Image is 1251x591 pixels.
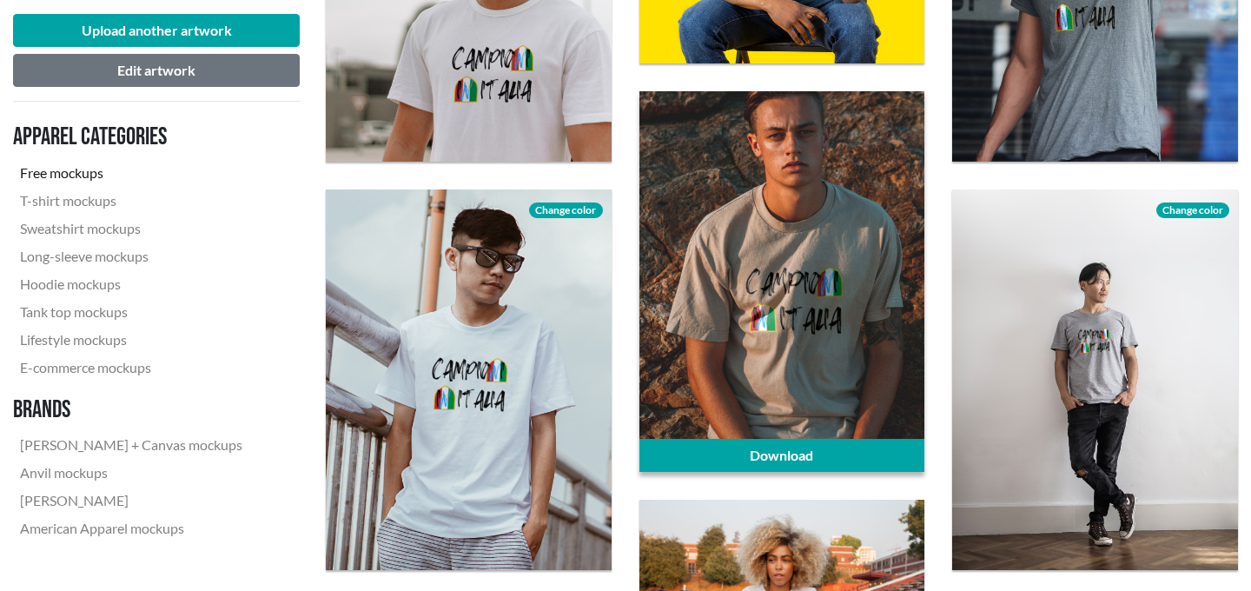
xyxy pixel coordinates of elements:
h3: Apparel categories [13,123,249,152]
a: Sweatshirt mockups [13,215,249,242]
span: Change color [529,203,602,218]
a: American Apparel mockups [13,515,249,542]
a: E-commerce mockups [13,354,249,382]
a: T-shirt mockups [13,187,249,215]
a: Anvil mockups [13,459,249,487]
a: Lifestyle mockups [13,326,249,354]
a: [PERSON_NAME] + Canvas mockups [13,431,249,459]
a: Download [639,439,925,472]
span: Change color [1156,203,1229,218]
a: Hoodie mockups [13,270,249,298]
h3: Brands [13,395,249,425]
a: Tank top mockups [13,298,249,326]
button: Edit artwork [13,54,300,87]
a: [PERSON_NAME] [13,487,249,515]
a: Free mockups [13,159,249,187]
a: Long-sleeve mockups [13,242,249,270]
button: Upload another artwork [13,14,300,47]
